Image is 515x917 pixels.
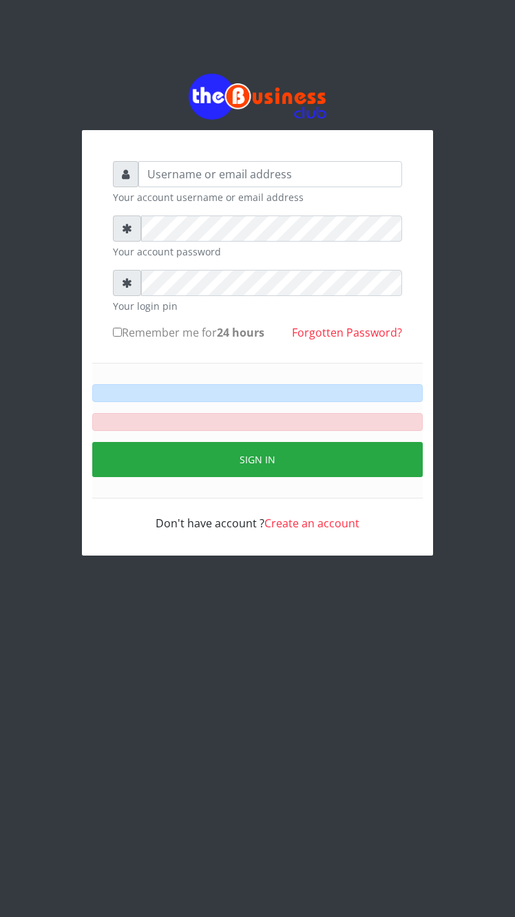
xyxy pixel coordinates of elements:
[113,324,264,341] label: Remember me for
[113,328,122,337] input: Remember me for24 hours
[92,442,423,477] button: Sign in
[264,516,359,531] a: Create an account
[113,244,402,259] small: Your account password
[292,325,402,340] a: Forgotten Password?
[217,325,264,340] b: 24 hours
[113,190,402,204] small: Your account username or email address
[138,161,402,187] input: Username or email address
[113,299,402,313] small: Your login pin
[113,498,402,531] div: Don't have account ?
